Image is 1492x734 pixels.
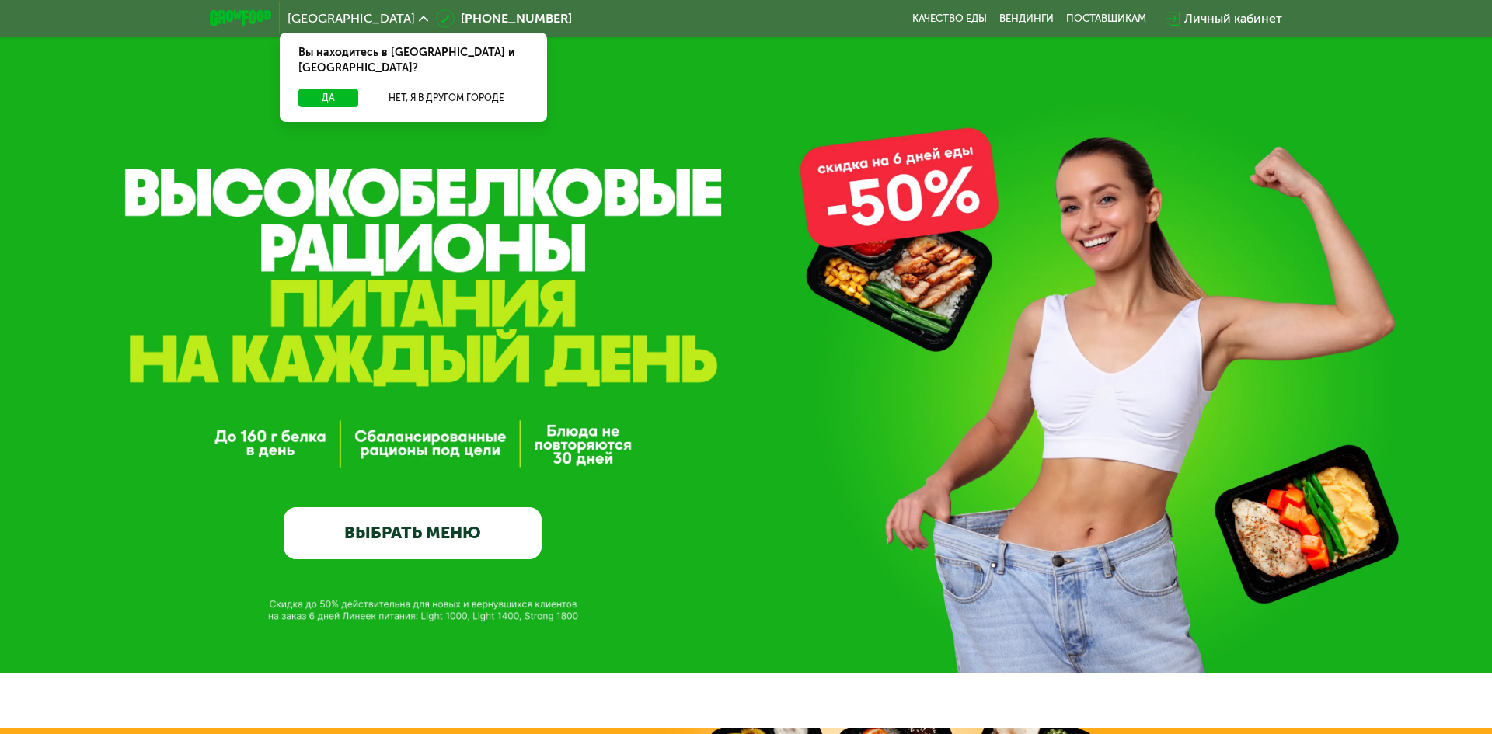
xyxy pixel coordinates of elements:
div: Личный кабинет [1184,9,1282,28]
a: ВЫБРАТЬ МЕНЮ [284,507,542,559]
a: Вендинги [999,12,1054,25]
a: Качество еды [912,12,987,25]
div: Вы находитесь в [GEOGRAPHIC_DATA] и [GEOGRAPHIC_DATA]? [280,33,547,89]
div: поставщикам [1066,12,1146,25]
button: Да [298,89,358,107]
span: [GEOGRAPHIC_DATA] [288,12,415,25]
a: [PHONE_NUMBER] [436,9,572,28]
button: Нет, я в другом городе [364,89,528,107]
